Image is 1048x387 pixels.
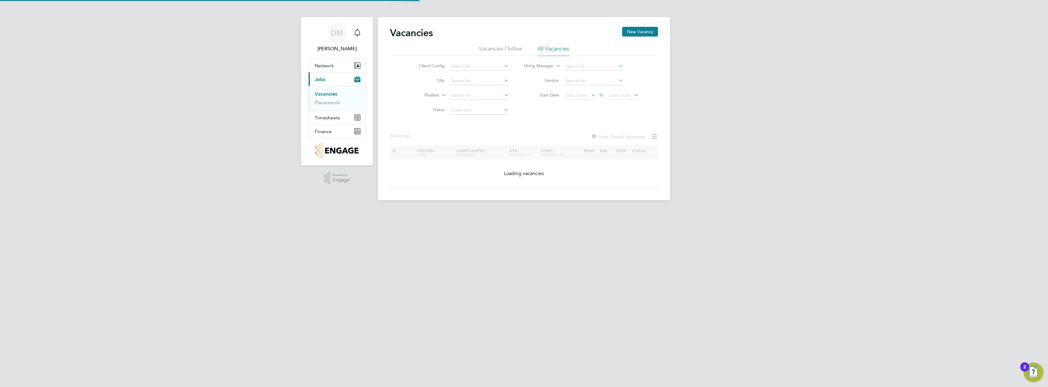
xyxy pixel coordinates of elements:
label: Hiring Manager [519,63,554,69]
div: Showing [390,133,414,139]
button: Finance [309,125,365,138]
input: Search for... [449,62,509,71]
label: Hide Closed Vacancies [591,134,645,139]
li: All Vacancies [537,45,569,56]
input: Search for... [449,77,509,85]
span: Timesheets [315,115,340,121]
button: Open Resource Center, 2 new notifications [1024,363,1043,382]
button: Network [309,59,365,72]
label: Position [404,92,439,98]
span: To [597,91,605,99]
input: Search for... [563,77,623,85]
input: Select one [449,106,509,114]
a: Go to home page [308,143,366,158]
input: Search for... [563,62,623,71]
div: 2 [1023,367,1026,375]
button: Jobs [309,72,365,86]
label: Start Date [524,92,559,98]
label: Status [409,107,444,112]
div: Jobs [309,86,365,111]
a: DM[PERSON_NAME] [308,23,366,52]
a: Placements [315,100,340,105]
span: Daniel Marsh [308,45,366,52]
button: New Vacancy [622,27,658,37]
img: countryside-properties-logo-retina.png [315,143,358,158]
span: DM [331,29,343,37]
nav: Main navigation [301,17,373,165]
label: Client Config [409,63,444,69]
h2: Vacancies [390,27,433,39]
span: Select date [565,93,587,98]
a: Vacancies [315,91,337,97]
span: Select date [608,93,630,98]
span: Jobs [315,76,325,82]
span: Powered by [333,173,350,178]
span: ... [409,133,412,139]
li: Vacancies I follow [479,45,522,56]
a: Powered byEngage [324,173,350,184]
label: Site [409,78,444,83]
span: Finance [315,128,332,134]
input: Search for... [449,91,509,100]
button: Timesheets [309,111,365,124]
span: Network [315,63,334,69]
label: Vendor [524,78,559,83]
span: Engage [333,178,350,183]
